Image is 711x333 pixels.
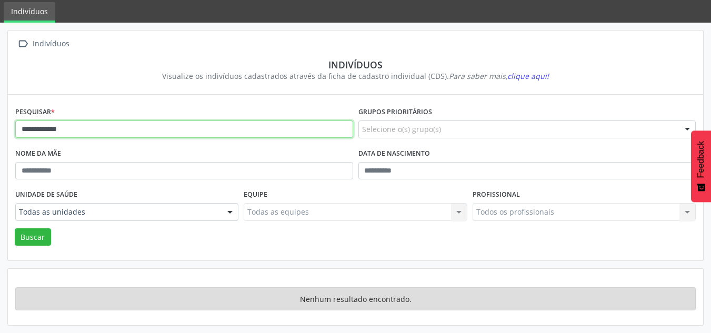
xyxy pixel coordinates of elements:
[15,287,696,310] div: Nenhum resultado encontrado.
[449,71,549,81] i: Para saber mais,
[691,130,711,202] button: Feedback - Mostrar pesquisa
[4,2,55,23] a: Indivíduos
[31,36,71,52] div: Indivíduos
[358,104,432,120] label: Grupos prioritários
[473,187,520,203] label: Profissional
[696,141,706,178] span: Feedback
[23,70,688,82] div: Visualize os indivíduos cadastrados através da ficha de cadastro individual (CDS).
[19,207,217,217] span: Todas as unidades
[507,71,549,81] span: clique aqui!
[244,187,267,203] label: Equipe
[15,104,55,120] label: Pesquisar
[358,146,430,162] label: Data de nascimento
[15,187,77,203] label: Unidade de saúde
[23,59,688,70] div: Indivíduos
[362,124,441,135] span: Selecione o(s) grupo(s)
[15,146,61,162] label: Nome da mãe
[15,36,71,52] a:  Indivíduos
[15,228,51,246] button: Buscar
[15,36,31,52] i: 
